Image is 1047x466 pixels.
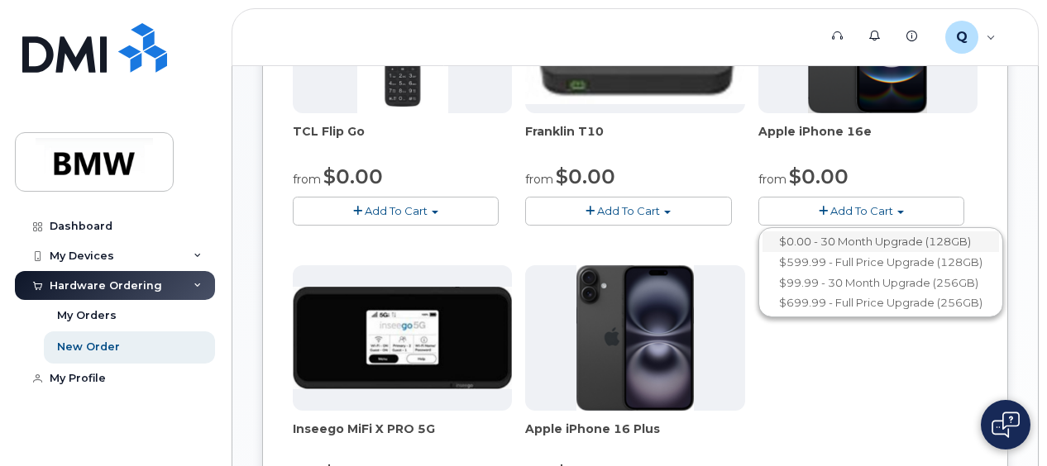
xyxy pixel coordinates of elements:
[293,197,499,226] button: Add To Cart
[763,292,999,313] a: $699.99 - Full Price Upgrade (256GB)
[763,273,999,293] a: $99.99 - 30 Month Upgrade (256GB)
[992,411,1020,438] img: Open chat
[576,265,693,411] img: iphone_16_plus.png
[789,164,849,188] span: $0.00
[293,172,321,187] small: from
[934,21,1007,54] div: Q481611
[365,204,428,217] span: Add To Cart
[830,204,893,217] span: Add To Cart
[758,197,964,226] button: Add To Cart
[556,164,615,188] span: $0.00
[525,197,731,226] button: Add To Cart
[763,231,999,252] a: $0.00 - 30 Month Upgrade (128GB)
[597,204,660,217] span: Add To Cart
[758,172,786,187] small: from
[525,123,744,156] div: Franklin T10
[293,287,512,389] img: cut_small_inseego_5G.jpg
[323,164,383,188] span: $0.00
[525,421,744,454] div: Apple iPhone 16 Plus
[763,252,999,273] a: $599.99 - Full Price Upgrade (128GB)
[293,123,512,156] div: TCL Flip Go
[293,421,512,454] div: Inseego MiFi X PRO 5G
[956,27,968,47] span: Q
[525,172,553,187] small: from
[758,123,978,156] div: Apple iPhone 16e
